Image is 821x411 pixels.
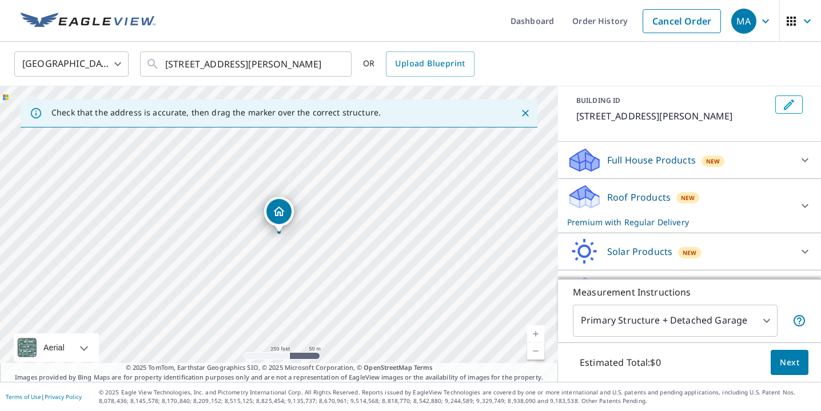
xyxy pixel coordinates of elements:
a: Terms of Use [6,393,41,401]
a: Current Level 17, Zoom Out [527,342,544,360]
p: © 2025 Eagle View Technologies, Inc. and Pictometry International Corp. All Rights Reserved. Repo... [99,388,815,405]
div: Walls ProductsNew [567,275,812,302]
input: Search by address or latitude-longitude [165,48,328,80]
p: BUILDING ID [576,95,620,105]
span: New [706,157,720,166]
span: New [681,193,695,202]
p: Full House Products [607,153,696,167]
div: OR [363,51,475,77]
button: Edit building 1 [775,95,803,114]
span: Your report will include the primary structure and a detached garage if one exists. [792,314,806,328]
div: [GEOGRAPHIC_DATA] [14,48,129,80]
p: Roof Products [607,190,671,204]
span: New [683,248,696,257]
button: Close [518,106,533,121]
div: Aerial [40,333,68,362]
a: Current Level 17, Zoom In [527,325,544,342]
a: Privacy Policy [45,393,82,401]
p: Solar Products [607,245,672,258]
div: Roof ProductsNewPremium with Regular Delivery [567,183,812,228]
a: Cancel Order [643,9,721,33]
p: Measurement Instructions [573,285,806,299]
a: OpenStreetMap [364,363,412,372]
div: Primary Structure + Detached Garage [573,305,778,337]
span: Next [780,356,799,370]
p: Premium with Regular Delivery [567,216,791,228]
p: [STREET_ADDRESS][PERSON_NAME] [576,109,771,123]
img: EV Logo [21,13,156,30]
div: Dropped pin, building 1, Residential property, 17517 Riddick Rd Smithfield, VA 23430 [264,197,294,232]
div: Full House ProductsNew [567,146,812,174]
a: Terms [414,363,433,372]
div: Solar ProductsNew [567,238,812,265]
button: Next [771,350,808,376]
p: Estimated Total: $0 [571,350,670,375]
div: MA [731,9,756,34]
p: | [6,393,82,400]
span: © 2025 TomTom, Earthstar Geographics SIO, © 2025 Microsoft Corporation, © [126,363,433,373]
span: Upload Blueprint [395,57,465,71]
div: Aerial [14,333,99,362]
a: Upload Blueprint [386,51,474,77]
p: Check that the address is accurate, then drag the marker over the correct structure. [51,107,381,118]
